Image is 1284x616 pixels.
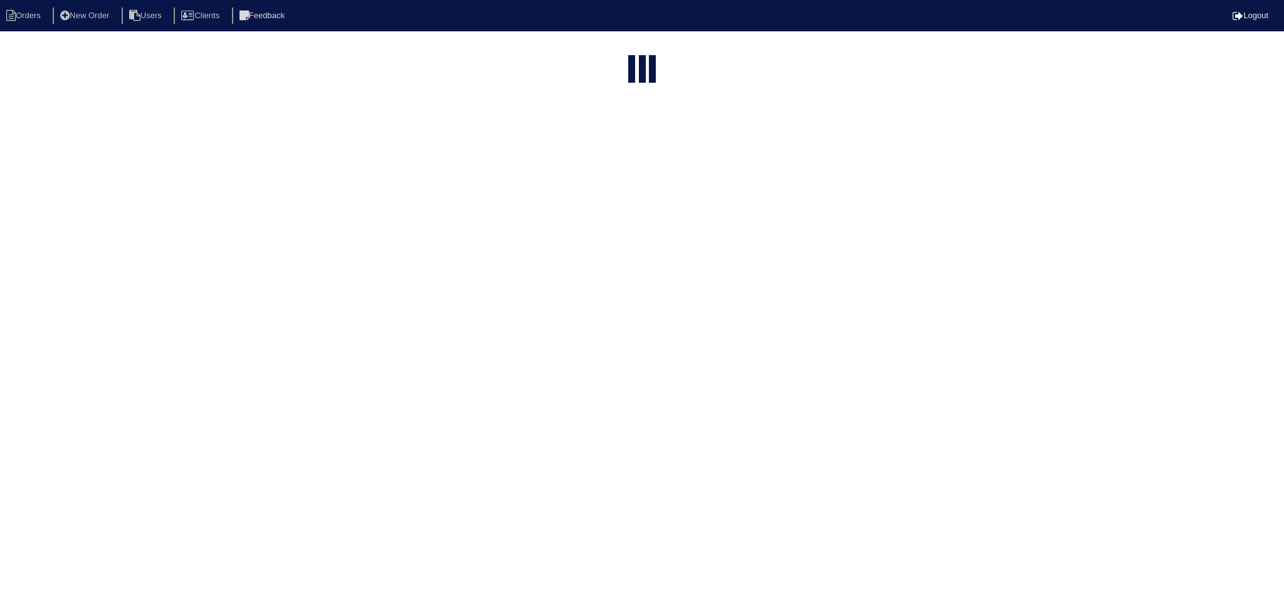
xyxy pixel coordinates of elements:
li: Users [122,8,172,24]
li: Clients [174,8,229,24]
a: New Order [53,11,119,20]
a: Clients [174,11,229,20]
a: Users [122,11,172,20]
li: New Order [53,8,119,24]
div: loading... [639,55,646,85]
a: Logout [1233,11,1268,20]
li: Feedback [232,8,295,24]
